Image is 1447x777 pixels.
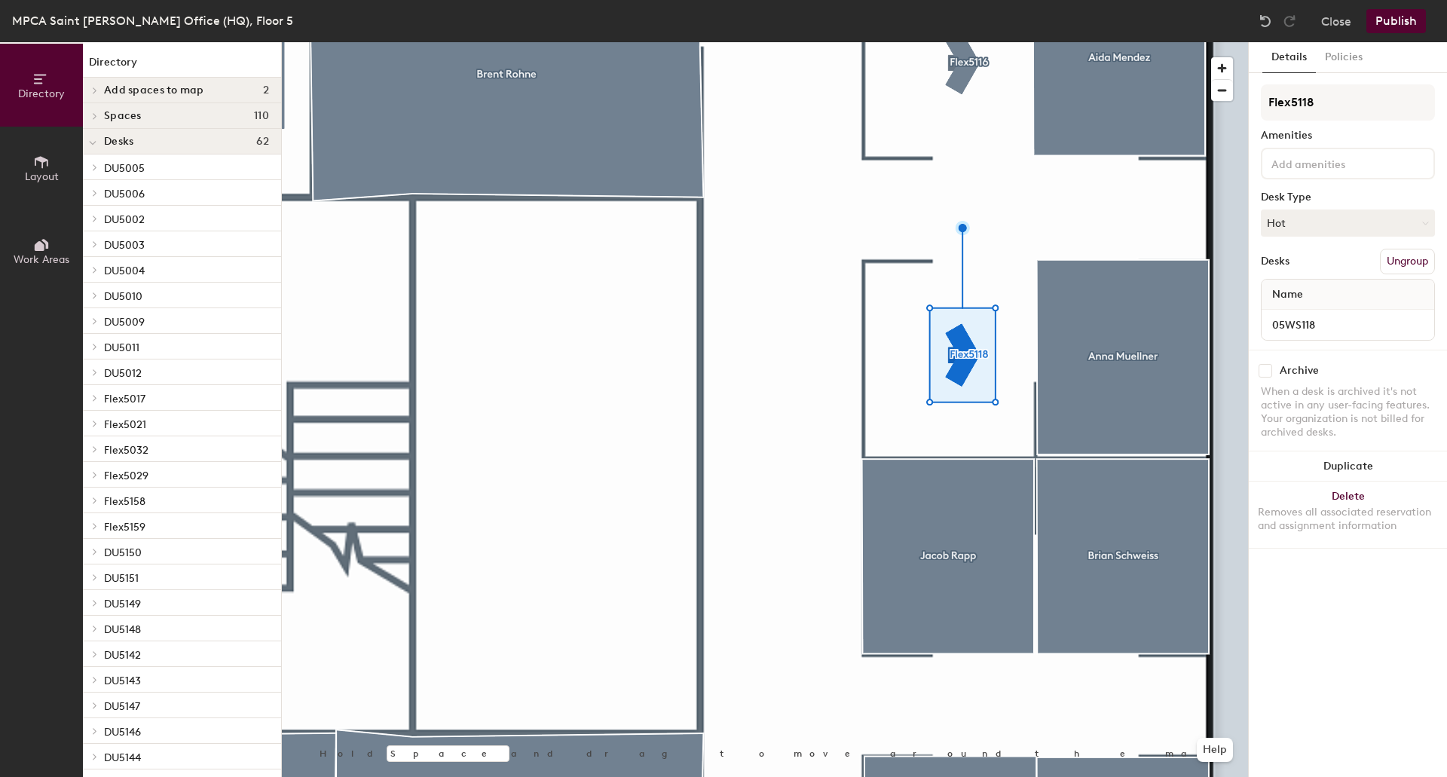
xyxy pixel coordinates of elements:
[104,495,145,508] span: Flex5158
[256,136,269,148] span: 62
[12,11,293,30] div: MPCA Saint [PERSON_NAME] Office (HQ), Floor 5
[104,546,142,559] span: DU5150
[104,265,145,277] span: DU5004
[104,162,145,175] span: DU5005
[104,110,142,122] span: Spaces
[1197,738,1233,762] button: Help
[1280,365,1319,377] div: Archive
[1258,506,1438,533] div: Removes all associated reservation and assignment information
[104,700,140,713] span: DU5147
[14,253,69,266] span: Work Areas
[1261,210,1435,237] button: Hot
[104,598,141,610] span: DU5149
[104,290,142,303] span: DU5010
[104,572,139,585] span: DU5151
[104,649,141,662] span: DU5142
[1380,249,1435,274] button: Ungroup
[1261,191,1435,203] div: Desk Type
[254,110,269,122] span: 110
[1366,9,1426,33] button: Publish
[1261,255,1289,268] div: Desks
[1249,451,1447,482] button: Duplicate
[83,54,281,78] h1: Directory
[104,136,133,148] span: Desks
[104,316,145,329] span: DU5009
[104,367,142,380] span: DU5012
[104,239,145,252] span: DU5003
[104,418,146,431] span: Flex5021
[1262,42,1316,73] button: Details
[1265,281,1311,308] span: Name
[1261,130,1435,142] div: Amenities
[263,84,269,96] span: 2
[104,470,148,482] span: Flex5029
[1282,14,1297,29] img: Redo
[104,393,145,405] span: Flex5017
[1258,14,1273,29] img: Undo
[18,87,65,100] span: Directory
[104,751,141,764] span: DU5144
[104,521,145,534] span: Flex5159
[104,213,145,226] span: DU5002
[104,84,204,96] span: Add spaces to map
[1249,482,1447,548] button: DeleteRemoves all associated reservation and assignment information
[104,623,141,636] span: DU5148
[104,341,139,354] span: DU5011
[104,444,148,457] span: Flex5032
[1268,154,1404,172] input: Add amenities
[25,170,59,183] span: Layout
[1265,314,1431,335] input: Unnamed desk
[104,188,145,200] span: DU5006
[1261,385,1435,439] div: When a desk is archived it's not active in any user-facing features. Your organization is not bil...
[104,726,141,739] span: DU5146
[104,675,141,687] span: DU5143
[1321,9,1351,33] button: Close
[1316,42,1372,73] button: Policies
